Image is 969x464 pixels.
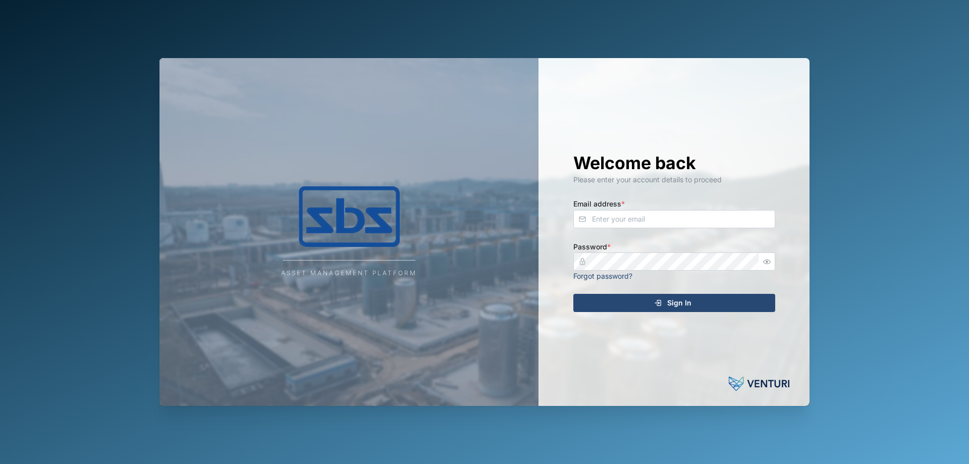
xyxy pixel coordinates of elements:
[573,294,775,312] button: Sign In
[729,374,789,394] img: Powered by: Venturi
[573,210,775,228] input: Enter your email
[573,241,611,252] label: Password
[573,174,775,185] div: Please enter your account details to proceed
[281,269,417,278] div: Asset Management Platform
[667,294,691,312] span: Sign In
[573,198,625,210] label: Email address
[573,152,775,174] h1: Welcome back
[573,272,632,280] a: Forgot password?
[248,186,450,247] img: Company Logo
